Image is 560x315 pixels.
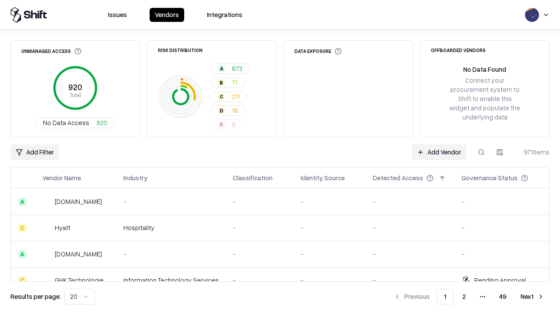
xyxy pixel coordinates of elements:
[42,173,81,182] div: Vendor Name
[232,64,242,73] span: 673
[123,223,219,232] div: Hospitality
[210,63,250,74] button: A673
[202,8,248,22] button: Integrations
[462,173,518,182] div: Governance Status
[301,276,359,285] div: -
[233,197,287,206] div: -
[232,92,240,101] span: 211
[218,107,225,114] div: D
[123,276,219,285] div: Information Technology Services
[10,292,61,301] p: Results per page:
[18,276,27,285] div: C
[210,105,245,116] button: D16
[210,77,245,88] button: B71
[55,197,102,206] div: [DOMAIN_NAME]
[42,224,51,232] img: Hyatt
[103,8,132,22] button: Issues
[294,48,342,55] div: Data Exposure
[123,197,219,206] div: -
[388,289,549,304] nav: pagination
[373,173,423,182] div: Detected Access
[18,250,27,259] div: A
[55,223,70,232] div: Hyatt
[218,65,225,72] div: A
[233,276,287,285] div: -
[96,118,108,127] span: 920
[301,223,359,232] div: -
[492,289,514,304] button: 49
[301,173,345,182] div: Identity Source
[455,289,473,304] button: 2
[18,224,27,232] div: C
[233,249,287,259] div: -
[232,78,238,87] span: 71
[218,79,225,86] div: B
[68,82,82,92] tspan: 920
[448,76,521,122] div: Connect your procurement system to Shift to enable this widget and populate the underlying data
[437,289,454,304] button: 1
[123,173,147,182] div: Industry
[158,48,203,52] div: Risk Distribution
[463,65,506,74] div: No Data Found
[42,276,51,285] img: GHK Technologies Inc.
[42,197,51,206] img: intrado.com
[55,249,102,259] div: [DOMAIN_NAME]
[301,197,359,206] div: -
[18,197,27,206] div: A
[35,118,115,128] button: No Data Access920
[515,289,549,304] button: Next
[462,223,542,232] div: -
[218,93,225,100] div: C
[10,144,59,160] button: Add Filter
[150,8,184,22] button: Vendors
[21,48,81,55] div: Unmanaged Access
[43,118,89,127] span: No Data Access
[233,173,273,182] div: Classification
[232,106,238,115] span: 16
[412,144,466,160] a: Add Vendor
[462,249,542,259] div: -
[373,223,448,232] div: -
[462,197,542,206] div: -
[42,250,51,259] img: primesec.co.il
[233,223,287,232] div: -
[431,48,486,52] div: Offboarded Vendors
[210,91,247,102] button: C211
[123,249,219,259] div: -
[373,276,448,285] div: -
[474,276,526,285] div: Pending Approval
[514,147,549,157] div: 971 items
[301,249,359,259] div: -
[70,91,81,98] tspan: Total
[55,276,109,285] div: GHK Technologies Inc.
[373,249,448,259] div: -
[373,197,448,206] div: -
